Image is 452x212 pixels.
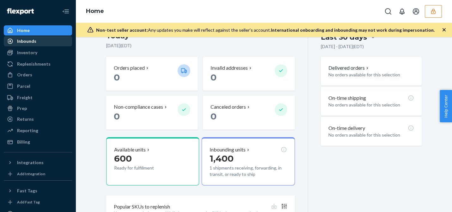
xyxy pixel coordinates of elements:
span: International onboarding and inbounding may not work during impersonation. [271,27,435,33]
button: Invalid addresses 0 [203,57,295,91]
div: Returns [17,116,34,122]
p: Inbounding units [210,146,246,153]
button: Available units600Ready for fulfillment [106,137,199,185]
p: Popular SKUs to replenish [114,203,170,210]
span: 1,400 [210,153,234,164]
button: Orders placed 0 [106,57,198,91]
a: Returns [4,114,72,124]
p: No orders available for this selection [328,102,414,108]
div: Billing [17,139,30,145]
div: Reporting [17,127,38,134]
div: Parcel [17,83,30,89]
button: Open notifications [396,5,408,18]
a: Parcel [4,81,72,91]
a: Home [86,8,104,15]
a: Home [4,25,72,35]
span: 0 [114,111,120,122]
div: Prep [17,105,27,112]
span: 0 [114,72,120,83]
div: Inbounds [17,38,36,44]
p: No orders available for this selection [328,72,414,78]
a: Freight [4,93,72,103]
button: Help Center [440,90,452,122]
a: Billing [4,137,72,147]
p: Available units [114,146,146,153]
p: [DATE] ( EDT ) [106,42,295,49]
span: 0 [211,72,217,83]
span: Non-test seller account: [96,27,148,33]
button: Inbounding units1,4001 shipments receiving, forwarding, in transit, or ready to ship [202,137,295,185]
a: Inbounds [4,36,72,46]
div: Integrations [17,159,44,166]
div: Orders [17,72,32,78]
button: Delivered orders [328,64,370,72]
button: Canceled orders 0 [203,96,295,130]
p: [DATE] - [DATE] ( EDT ) [321,43,364,50]
p: Canceled orders [211,103,246,111]
div: Fast Tags [17,188,37,194]
p: On-time shipping [328,94,366,102]
div: Add Integration [17,171,45,177]
div: Any updates you make will reflect against the seller's account. [96,27,435,33]
p: Non-compliance cases [114,103,163,111]
button: Open account menu [410,5,422,18]
img: Flexport logo [7,8,34,15]
a: Add Integration [4,170,72,178]
button: Open Search Box [382,5,394,18]
a: Prep [4,103,72,113]
span: 600 [114,153,132,164]
a: Orders [4,70,72,80]
span: 0 [211,111,217,122]
div: Replenishments [17,61,51,67]
p: Ready for fulfillment [114,165,173,171]
div: Add Fast Tag [17,199,40,205]
a: Inventory [4,48,72,58]
p: No orders available for this selection [328,132,414,138]
button: Integrations [4,157,72,168]
p: Invalid addresses [211,64,248,72]
div: Home [17,27,30,34]
a: Replenishments [4,59,72,69]
ol: breadcrumbs [81,2,109,21]
a: Reporting [4,125,72,136]
p: Orders placed [114,64,145,72]
a: Add Fast Tag [4,198,72,206]
div: Freight [17,94,33,101]
div: Inventory [17,49,37,56]
button: Non-compliance cases 0 [106,96,198,130]
p: 1 shipments receiving, forwarding, in transit, or ready to ship [210,165,287,177]
div: Last 30 days [321,32,367,42]
button: Close Navigation [59,5,72,18]
button: Fast Tags [4,186,72,196]
p: On-time delivery [328,125,365,132]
